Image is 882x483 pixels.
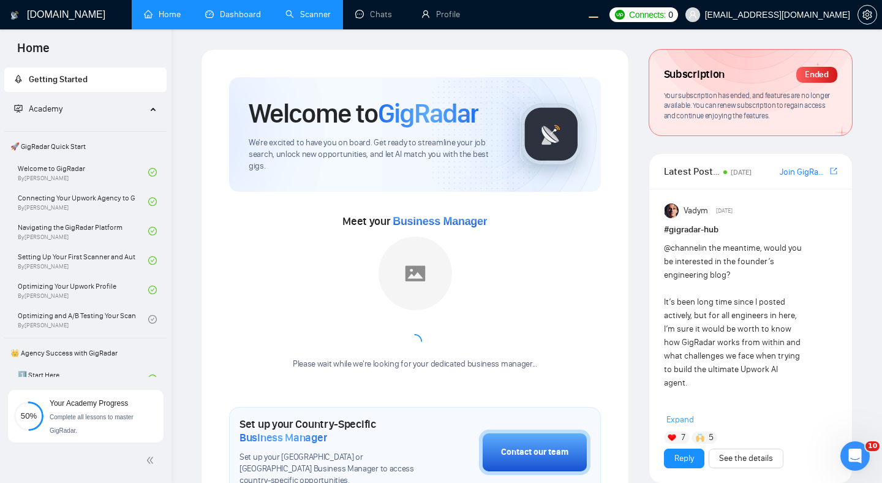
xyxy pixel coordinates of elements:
[10,6,19,25] img: logo
[146,454,158,466] span: double-left
[731,168,752,177] span: [DATE]
[629,8,666,21] span: Connects:
[688,10,697,19] span: user
[664,91,831,120] span: Your subscription has ended, and features are no longer available. You can renew subscription to ...
[285,359,545,370] div: Please wait while we're looking for your dedicated business manager...
[664,164,720,179] span: Latest Posts from the GigRadar Community
[18,159,148,186] a: Welcome to GigRadarBy[PERSON_NAME]
[501,446,568,459] div: Contact our team
[7,39,59,65] span: Home
[50,414,134,434] span: Complete all lessons to master GigRadar.
[355,9,397,20] a: messageChats
[148,375,157,383] span: check-circle
[14,412,43,420] span: 50%
[342,215,487,228] span: Meet your
[840,441,870,471] iframe: Intercom live chat
[18,365,148,392] a: 1️⃣ Start Here
[664,243,700,253] span: @channel
[796,67,837,83] div: Ended
[148,227,157,235] span: check-circle
[521,104,582,165] img: gigradar-logo.png
[14,75,23,83] span: rocket
[615,10,625,20] img: upwork-logo.png
[378,97,478,130] span: GigRadar
[148,197,157,206] span: check-circle
[709,432,714,444] span: 5
[664,64,725,85] span: Subscription
[858,10,877,20] a: setting
[6,341,165,365] span: 👑 Agency Success with GigRadar
[665,203,679,218] img: Vadym
[239,417,418,444] h1: Set up your Country-Specific
[479,430,590,475] button: Contact our team
[684,204,708,218] span: Vadym
[18,247,148,274] a: Setting Up Your First Scanner and Auto-BidderBy[PERSON_NAME]
[780,165,827,179] a: Join GigRadar Slack Community
[18,306,148,333] a: Optimizing and A/B Testing Your Scanner for Better ResultsBy[PERSON_NAME]
[148,168,157,177] span: check-circle
[18,276,148,303] a: Optimizing Your Upwork ProfileBy[PERSON_NAME]
[858,10,876,20] span: setting
[664,449,704,468] button: Reply
[379,237,452,310] img: placeholder.png
[148,315,157,324] span: check-circle
[393,215,487,227] span: Business Manager
[144,9,181,20] a: homeHome
[205,9,261,20] a: dashboardDashboard
[716,205,733,216] span: [DATE]
[719,452,773,465] a: See the details
[709,449,783,468] button: See the details
[50,399,128,408] span: Your Academy Progress
[668,8,673,21] span: 0
[249,97,478,130] h1: Welcome to
[865,441,880,451] span: 10
[239,431,327,444] span: Business Manager
[668,433,676,442] img: ❤️
[696,433,704,442] img: 🙌
[285,9,331,20] a: searchScanner
[29,104,62,114] span: Academy
[14,104,23,113] span: fund-projection-screen
[664,223,837,237] h1: # gigradar-hub
[4,67,167,92] li: Getting Started
[148,256,157,265] span: check-circle
[666,414,694,425] span: Expand
[830,165,837,177] a: export
[148,286,157,294] span: check-circle
[405,332,424,351] span: loading
[681,432,685,444] span: 7
[18,218,148,245] a: Navigating the GigRadar PlatformBy[PERSON_NAME]
[29,74,88,85] span: Getting Started
[858,5,877,25] button: setting
[674,452,694,465] a: Reply
[18,188,148,215] a: Connecting Your Upwork Agency to GigRadarBy[PERSON_NAME]
[6,134,165,159] span: 🚀 GigRadar Quick Start
[14,104,62,114] span: Academy
[830,166,837,176] span: export
[421,9,460,20] a: userProfile
[249,137,500,172] span: We're excited to have you on board. Get ready to streamline your job search, unlock new opportuni...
